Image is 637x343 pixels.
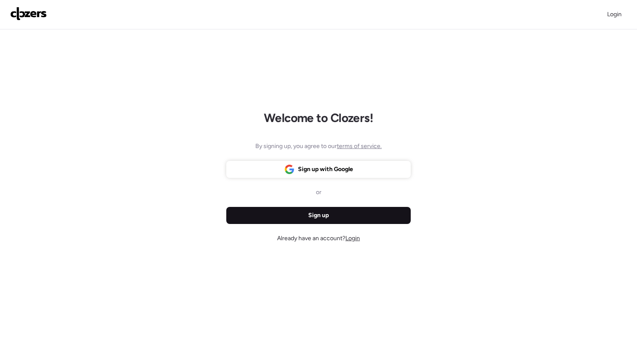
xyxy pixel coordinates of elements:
span: Sign up [308,211,329,220]
span: terms of service. [337,142,382,150]
span: or [316,188,321,197]
span: Login [345,235,360,242]
img: Logo [10,7,47,20]
span: By signing up, you agree to our [255,142,382,151]
h1: Welcome to Clozers! [264,110,373,125]
span: Already have an account? [277,234,360,243]
span: Login [607,11,622,18]
span: Sign up with Google [298,165,353,174]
